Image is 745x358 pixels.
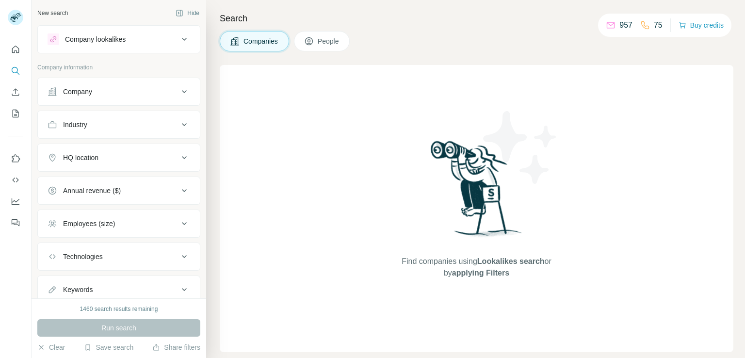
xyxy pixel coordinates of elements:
div: Industry [63,120,87,130]
div: Technologies [63,252,103,261]
button: Share filters [152,342,200,352]
button: Clear [37,342,65,352]
button: HQ location [38,146,200,169]
div: Company [63,87,92,97]
button: Technologies [38,245,200,268]
button: Use Surfe API [8,171,23,189]
span: Find companies using or by [399,256,554,279]
button: Industry [38,113,200,136]
button: Feedback [8,214,23,231]
button: My lists [8,105,23,122]
div: HQ location [63,153,98,163]
button: Employees (size) [38,212,200,235]
span: applying Filters [452,269,509,277]
span: Lookalikes search [477,257,545,265]
span: People [318,36,340,46]
img: Surfe Illustration - Woman searching with binoculars [426,138,527,246]
button: Save search [84,342,133,352]
div: Annual revenue ($) [63,186,121,195]
button: Keywords [38,278,200,301]
button: Enrich CSV [8,83,23,101]
div: Company lookalikes [65,34,126,44]
button: Company [38,80,200,103]
button: Quick start [8,41,23,58]
p: Company information [37,63,200,72]
img: Surfe Illustration - Stars [477,104,564,191]
div: Keywords [63,285,93,294]
div: 1460 search results remaining [80,305,158,313]
button: Use Surfe on LinkedIn [8,150,23,167]
button: Company lookalikes [38,28,200,51]
div: New search [37,9,68,17]
button: Annual revenue ($) [38,179,200,202]
span: Companies [243,36,279,46]
button: Search [8,62,23,80]
h4: Search [220,12,733,25]
button: Buy credits [679,18,724,32]
div: Employees (size) [63,219,115,228]
button: Dashboard [8,193,23,210]
p: 957 [619,19,632,31]
button: Hide [169,6,206,20]
p: 75 [654,19,663,31]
